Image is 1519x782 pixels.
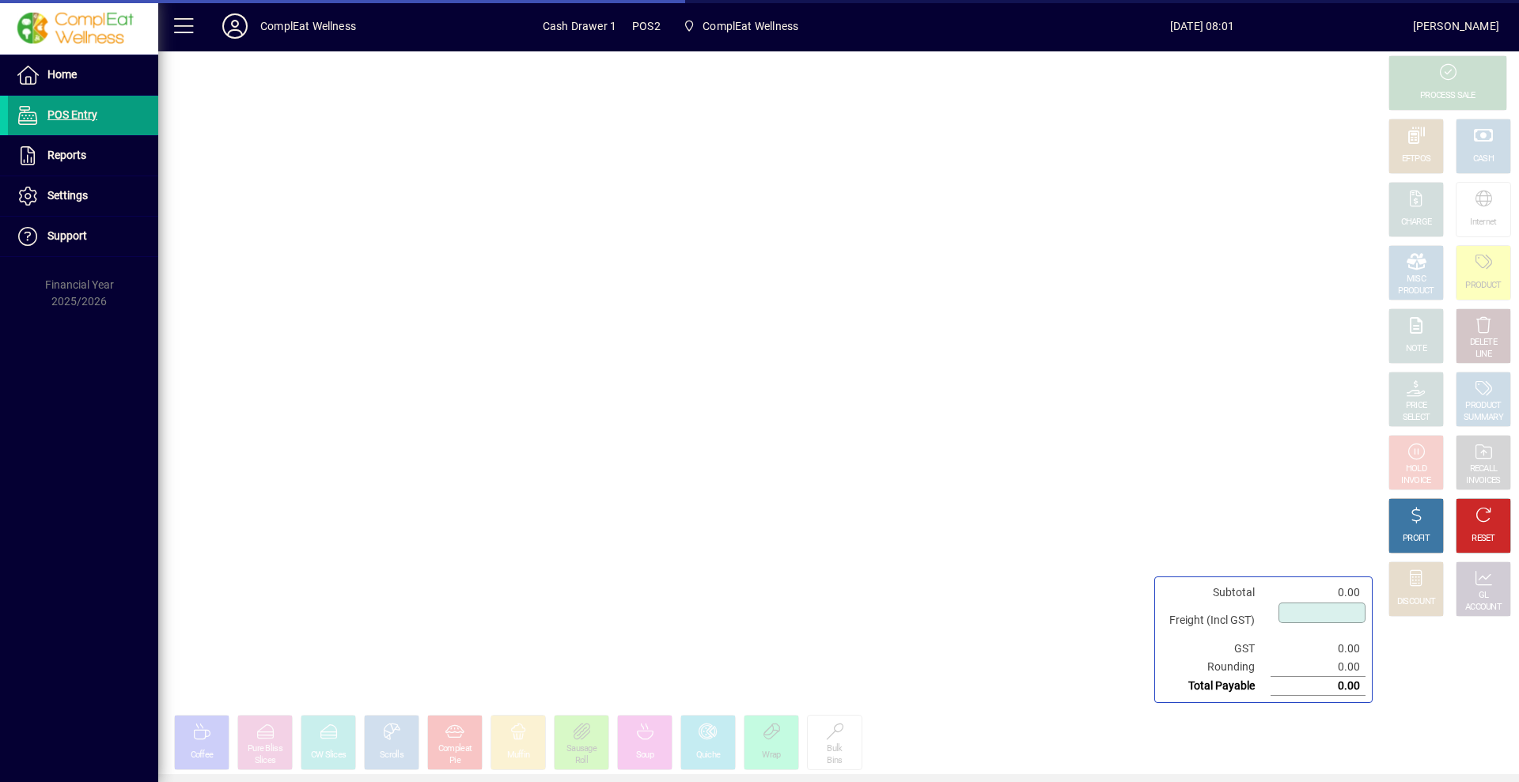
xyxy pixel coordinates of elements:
button: Profile [210,12,260,40]
td: GST [1161,640,1271,658]
span: Reports [47,149,86,161]
div: Pure Bliss [248,743,282,755]
div: CHARGE [1401,217,1432,229]
div: Sausage [566,743,597,755]
a: Support [8,217,158,256]
div: HOLD [1406,463,1426,475]
td: Freight (Incl GST) [1161,602,1271,640]
td: Total Payable [1161,677,1271,696]
div: INVOICES [1466,475,1500,487]
span: ComplEat Wellness [676,12,805,40]
div: CASH [1473,153,1494,165]
div: MISC [1407,274,1426,285]
div: Roll [575,755,588,767]
span: Support [47,229,87,242]
div: ComplEat Wellness [260,13,356,39]
div: DELETE [1470,337,1497,349]
div: GL [1479,590,1489,602]
div: Bulk [827,743,842,755]
td: Subtotal [1161,584,1271,602]
div: Pie [449,755,460,767]
div: PRODUCT [1465,400,1501,412]
div: Slices [255,755,276,767]
div: Muffin [507,750,530,761]
div: Scrolls [380,750,403,761]
div: INVOICE [1401,475,1430,487]
a: Home [8,55,158,95]
span: POS2 [632,13,661,39]
div: ACCOUNT [1465,602,1502,614]
div: Wrap [762,750,780,761]
span: Cash Drawer 1 [543,13,616,39]
div: DISCOUNT [1397,596,1435,608]
td: Rounding [1161,658,1271,677]
div: PROCESS SALE [1420,90,1475,102]
div: SUMMARY [1464,412,1503,424]
span: POS Entry [47,108,97,121]
div: Compleat [438,743,472,755]
div: PRICE [1406,400,1427,412]
div: NOTE [1406,343,1426,355]
div: PRODUCT [1398,285,1434,297]
a: Settings [8,176,158,216]
a: Reports [8,136,158,176]
div: [PERSON_NAME] [1413,13,1499,39]
div: SELECT [1403,412,1430,424]
div: Quiche [696,750,721,761]
div: Coffee [191,750,214,761]
div: RECALL [1470,463,1498,475]
div: Internet [1470,217,1496,229]
td: 0.00 [1271,584,1366,602]
span: [DATE] 08:01 [991,13,1413,39]
span: Home [47,68,77,81]
div: PRODUCT [1465,280,1501,292]
div: Soup [636,750,653,761]
div: Bins [827,755,842,767]
div: LINE [1475,349,1491,361]
td: 0.00 [1271,640,1366,658]
div: EFTPOS [1402,153,1431,165]
span: Settings [47,189,88,202]
td: 0.00 [1271,677,1366,696]
div: RESET [1472,533,1495,545]
div: PROFIT [1403,533,1430,545]
span: ComplEat Wellness [703,13,798,39]
td: 0.00 [1271,658,1366,677]
div: CW Slices [311,750,347,761]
